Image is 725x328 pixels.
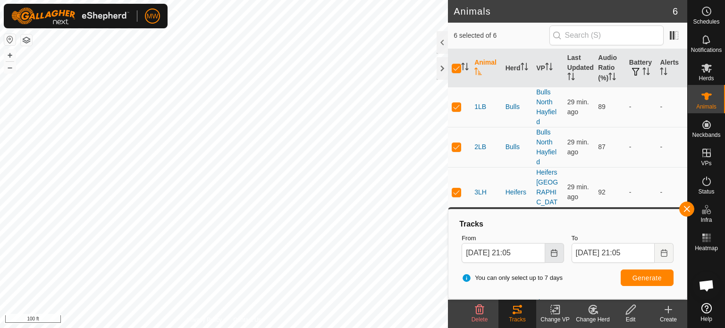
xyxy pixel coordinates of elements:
span: Sep 8, 2025, 8:35 PM [567,138,589,156]
a: Help [688,299,725,326]
td: - [625,87,657,127]
p-sorticon: Activate to sort [660,69,667,76]
button: Reset Map [4,34,16,45]
span: 6 selected of 6 [454,31,549,41]
span: Notifications [691,47,722,53]
button: – [4,62,16,73]
a: Contact Us [233,316,261,324]
th: Last Updated [564,49,595,87]
span: 87 [598,143,606,151]
p-sorticon: Activate to sort [521,64,528,72]
div: Tracks [458,219,677,230]
span: 89 [598,103,606,110]
span: Sep 8, 2025, 8:35 PM [567,183,589,201]
div: Tracks [498,315,536,324]
p-sorticon: Activate to sort [608,74,616,82]
span: Help [700,316,712,322]
td: - [656,87,687,127]
input: Search (S) [549,25,664,45]
div: Create [649,315,687,324]
button: + [4,50,16,61]
th: Audio Ratio (%) [594,49,625,87]
span: 2LB [474,142,486,152]
p-sorticon: Activate to sort [474,69,482,76]
button: Generate [621,269,674,286]
h2: Animals [454,6,673,17]
p-sorticon: Activate to sort [545,64,553,72]
div: Open chat [692,271,721,300]
a: Bulls North Hayfield [536,128,556,166]
span: Sep 8, 2025, 8:35 PM [567,98,589,116]
div: Change VP [536,315,574,324]
button: Choose Date [545,243,564,263]
a: Bulls North Hayfield [536,88,556,126]
label: From [462,234,564,243]
span: Herds [699,76,714,81]
p-sorticon: Activate to sort [461,64,469,72]
span: 1LB [474,102,486,112]
span: Delete [472,316,488,323]
span: 3LH [474,187,487,197]
span: You can only select up to 7 days [462,273,563,283]
span: Schedules [693,19,719,25]
td: - [625,127,657,167]
button: Map Layers [21,34,32,46]
span: Heatmap [695,245,718,251]
span: Neckbands [692,132,720,138]
label: To [572,234,674,243]
th: Herd [502,49,533,87]
span: 6 [673,4,678,18]
div: Edit [612,315,649,324]
button: Choose Date [655,243,674,263]
span: 92 [598,188,606,196]
td: - [625,167,657,217]
th: Alerts [656,49,687,87]
span: Infra [700,217,712,223]
div: Bulls [506,102,529,112]
div: Bulls [506,142,529,152]
div: Change Herd [574,315,612,324]
img: Gallagher Logo [11,8,129,25]
a: Privacy Policy [187,316,222,324]
span: MW [147,11,159,21]
div: Heifers [506,187,529,197]
span: VPs [701,160,711,166]
th: Battery [625,49,657,87]
span: Status [698,189,714,194]
th: VP [532,49,564,87]
span: Animals [696,104,717,109]
p-sorticon: Activate to sort [567,74,575,82]
span: Generate [632,274,662,282]
td: - [656,167,687,217]
a: Heifers [GEOGRAPHIC_DATA] [536,168,558,216]
th: Animal [471,49,502,87]
td: - [656,127,687,167]
p-sorticon: Activate to sort [642,69,650,76]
